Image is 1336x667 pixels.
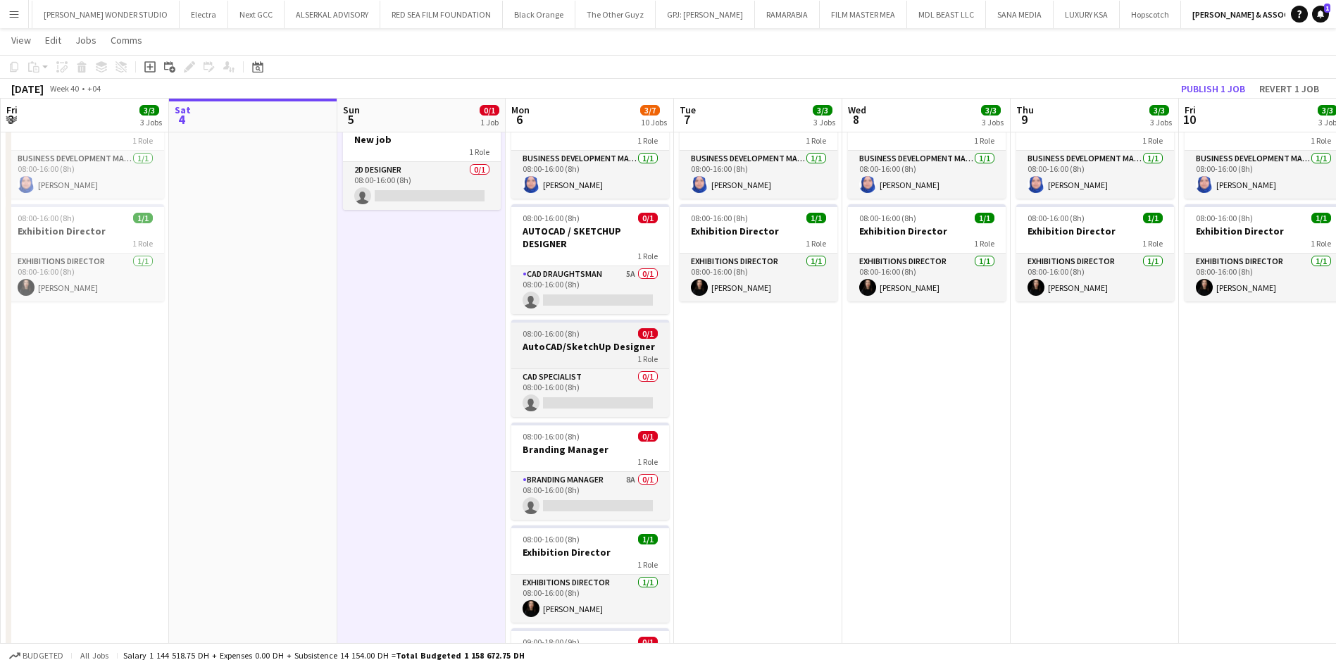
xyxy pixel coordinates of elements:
span: 1 Role [974,135,994,146]
h3: Exhibition Director [1016,225,1174,237]
span: 08:00-16:00 (8h) [523,534,580,544]
span: 08:00-16:00 (8h) [18,213,75,223]
span: 3/3 [981,105,1001,116]
div: 3 Jobs [982,117,1004,127]
app-card-role: Exhibitions Director1/108:00-16:00 (8h)[PERSON_NAME] [511,575,669,623]
span: Edit [45,34,61,46]
button: [PERSON_NAME] WONDER STUDIO [32,1,180,28]
h3: Exhibition Director [848,225,1006,237]
span: Thu [1016,104,1034,116]
a: View [6,31,37,49]
a: 1 [1312,6,1329,23]
span: Budgeted [23,651,63,661]
app-card-role: CAD Draughtsman5A0/108:00-16:00 (8h) [511,266,669,314]
a: Edit [39,31,67,49]
span: Mon [511,104,530,116]
div: 1 Job [480,117,499,127]
a: Comms [105,31,148,49]
span: 1 Role [1311,135,1331,146]
a: Jobs [70,31,102,49]
button: Hopscotch [1120,1,1181,28]
span: 0/1 [638,213,658,223]
span: 1/1 [806,213,826,223]
span: 1/1 [1143,213,1163,223]
span: 1 Role [637,354,658,364]
button: ALSERKAL ADVISORY [285,1,380,28]
span: 08:00-16:00 (8h) [1196,213,1253,223]
span: Fri [1185,104,1196,116]
span: 10 [1182,111,1196,127]
div: 3 Jobs [140,117,162,127]
span: Comms [111,34,142,46]
span: 8 [846,111,866,127]
span: 08:00-16:00 (8h) [859,213,916,223]
app-card-role: CAD Specialist0/108:00-16:00 (8h) [511,369,669,417]
button: Next GCC [228,1,285,28]
app-card-role: Business Development Manager1/108:00-16:00 (8h)[PERSON_NAME] [848,151,1006,199]
div: 08:00-16:00 (8h)1/1BD Co-ordinator1 RoleBusiness Development Manager1/108:00-16:00 (8h)[PERSON_NAME] [511,101,669,199]
span: 08:00-16:00 (8h) [523,213,580,223]
div: 3 Jobs [1150,117,1172,127]
div: 08:00-16:00 (8h)1/1Exhibition Director1 RoleExhibitions Director1/108:00-16:00 (8h)[PERSON_NAME] [680,204,837,301]
span: 3 [4,111,18,127]
span: 1/1 [975,213,994,223]
div: 10 Jobs [641,117,667,127]
div: [DATE] [11,82,44,96]
span: All jobs [77,650,111,661]
app-card-role: Business Development Manager1/108:00-16:00 (8h)[PERSON_NAME] [6,151,164,199]
span: 0/1 [638,328,658,339]
span: 1 Role [974,238,994,249]
span: Sun [343,104,360,116]
app-job-card: 08:00-16:00 (8h)1/1Exhibition Director1 RoleExhibitions Director1/108:00-16:00 (8h)[PERSON_NAME] [6,204,164,301]
app-job-card: 08:00-16:00 (8h)1/1BD Co-ordinator1 RoleBusiness Development Manager1/108:00-16:00 (8h)[PERSON_NAME] [848,101,1006,199]
span: 4 [173,111,191,127]
span: 08:00-16:00 (8h) [1028,213,1085,223]
app-job-card: 08:00-16:00 (8h)0/1Branding Manager1 RoleBranding Manager8A0/108:00-16:00 (8h) [511,423,669,520]
span: 08:00-16:00 (8h) [523,431,580,442]
app-card-role: Exhibitions Director1/108:00-16:00 (8h)[PERSON_NAME] [6,254,164,301]
span: 1 Role [806,135,826,146]
app-job-card: 08:00-16:00 (8h)1/1Exhibition Director1 RoleExhibitions Director1/108:00-16:00 (8h)[PERSON_NAME] [848,204,1006,301]
button: RAMARABIA [755,1,820,28]
span: 1 Role [1142,238,1163,249]
span: 5 [341,111,360,127]
span: 7 [678,111,696,127]
h3: AUTOCAD / SKETCHUP DESIGNER [511,225,669,250]
span: 1 Role [637,456,658,467]
span: Jobs [75,34,96,46]
h3: Exhibition Director [680,225,837,237]
span: 1 Role [806,238,826,249]
span: 9 [1014,111,1034,127]
h3: Exhibition Director [511,546,669,559]
span: 3/3 [1149,105,1169,116]
span: 3/3 [813,105,832,116]
app-card-role: Exhibitions Director1/108:00-16:00 (8h)[PERSON_NAME] [1016,254,1174,301]
app-job-card: 08:00-16:00 (8h)1/1Exhibition Director1 RoleExhibitions Director1/108:00-16:00 (8h)[PERSON_NAME] [1016,204,1174,301]
button: Electra [180,1,228,28]
span: 1/1 [638,534,658,544]
button: Revert 1 job [1254,80,1325,98]
app-card-role: Business Development Manager1/108:00-16:00 (8h)[PERSON_NAME] [1016,151,1174,199]
span: 0/1 [480,105,499,116]
app-job-card: 08:00-16:00 (8h)0/1AutoCAD/SketchUp Designer1 RoleCAD Specialist0/108:00-16:00 (8h) [511,320,669,417]
app-job-card: 08:00-16:00 (8h)1/1Exhibition Director1 RoleExhibitions Director1/108:00-16:00 (8h)[PERSON_NAME] [511,525,669,623]
div: Draft08:00-16:00 (8h)0/1New job1 Role2D Designer0/108:00-16:00 (8h) [343,101,501,210]
span: Tue [680,104,696,116]
app-card-role: 2D Designer0/108:00-16:00 (8h) [343,162,501,210]
div: Salary 1 144 518.75 DH + Expenses 0.00 DH + Subsistence 14 154.00 DH = [123,650,525,661]
button: LUXURY KSA [1054,1,1120,28]
span: 3/3 [139,105,159,116]
span: 1/1 [1311,213,1331,223]
span: 1 Role [637,251,658,261]
span: 1 Role [1311,238,1331,249]
span: Week 40 [46,83,82,94]
div: 3 Jobs [813,117,835,127]
span: 1 Role [132,238,153,249]
span: 1 Role [132,135,153,146]
app-card-role: Business Development Manager1/108:00-16:00 (8h)[PERSON_NAME] [680,151,837,199]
